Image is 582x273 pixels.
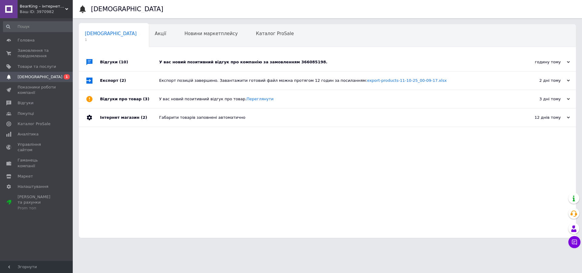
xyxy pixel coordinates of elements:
span: Замовлення та повідомлення [18,48,56,59]
span: Головна [18,38,35,43]
a: Переглянути [246,97,273,101]
span: Управління сайтом [18,142,56,153]
div: Відгуки [100,53,159,71]
div: 2 дні тому [509,78,570,83]
input: Пошук [3,21,75,32]
span: Показники роботи компанії [18,85,56,95]
div: Відгуки про товар [100,90,159,108]
div: 3 дні тому [509,96,570,102]
span: Аналітика [18,132,38,137]
div: У вас новий позитивний відгук про компанію за замовленням 366085198. [159,59,509,65]
span: 1 [85,38,137,42]
span: [DEMOGRAPHIC_DATA] [18,74,62,80]
span: Маркет [18,174,33,179]
div: Prom топ [18,205,56,211]
button: Чат з покупцем [568,236,580,248]
span: (10) [119,60,128,64]
span: Товари та послуги [18,64,56,69]
div: Експорт позицій завершено. Завантажити готовий файл можна протягом 12 годин за посиланням: [159,78,509,83]
span: Акції [155,31,166,36]
h1: [DEMOGRAPHIC_DATA] [91,5,163,13]
span: (2) [120,78,126,83]
span: (3) [143,97,149,101]
div: У вас новий позитивний відгук про товар. [159,96,509,102]
div: Ваш ID: 3970982 [20,9,73,15]
span: Відгуки [18,100,33,106]
span: (2) [141,115,147,120]
div: Інтернет магазин [100,108,159,127]
span: BearKing – інтернет-магазин воблерів від компанії BearKing [20,4,65,9]
span: [DEMOGRAPHIC_DATA] [85,31,137,36]
span: Каталог ProSale [256,31,294,36]
div: 12 днів тому [509,115,570,120]
span: 1 [64,74,70,79]
span: Гаманець компанії [18,158,56,168]
span: Налаштування [18,184,48,189]
div: годину тому [509,59,570,65]
span: Покупці [18,111,34,116]
div: Габарити товарів заповнені автоматично [159,115,509,120]
a: export-products-11-10-25_00-09-17.xlsx [367,78,447,83]
span: Каталог ProSale [18,121,50,127]
span: Новини маркетплейсу [184,31,238,36]
span: [PERSON_NAME] та рахунки [18,194,56,211]
div: Експорт [100,72,159,90]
